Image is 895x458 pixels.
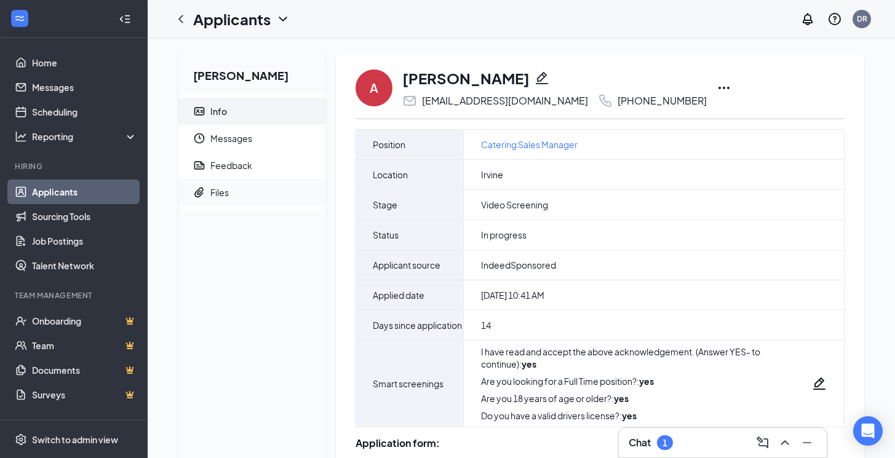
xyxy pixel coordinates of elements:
[481,168,503,181] span: Irvine
[800,12,815,26] svg: Notifications
[827,12,842,26] svg: QuestionInfo
[373,376,444,391] span: Smart screenings
[32,100,137,124] a: Scheduling
[800,435,814,450] svg: Minimize
[535,71,549,85] svg: Pencil
[193,9,271,30] h1: Applicants
[775,433,795,452] button: ChevronUp
[373,318,462,333] span: Days since application
[32,433,118,446] div: Switch to admin view
[373,137,405,152] span: Position
[481,345,812,370] div: I have read and accept the above acknowledgement. (Answer YES- to continue) :
[193,132,205,144] svg: Clock
[193,105,205,117] svg: ContactCard
[853,416,883,446] div: Open Intercom Messenger
[193,159,205,172] svg: Report
[481,259,556,271] span: IndeedSponsored
[356,437,845,449] div: Application form:
[32,50,137,75] a: Home
[210,105,227,117] div: Info
[32,130,138,143] div: Reporting
[373,197,397,212] span: Stage
[639,376,654,387] strong: yes
[753,433,773,452] button: ComposeMessage
[717,81,731,95] svg: Ellipses
[481,375,812,387] div: Are you looking for a Full Time position? :
[797,433,817,452] button: Minimize
[629,436,651,449] h3: Chat
[32,229,137,253] a: Job Postings
[178,152,326,179] a: ReportFeedback
[622,410,637,421] strong: yes
[755,435,770,450] svg: ComposeMessage
[15,130,27,143] svg: Analysis
[32,75,137,100] a: Messages
[178,179,326,206] a: PaperclipFiles
[481,229,527,241] span: In progress
[210,186,229,199] div: Files
[618,95,707,107] div: [PHONE_NUMBER]
[373,167,408,182] span: Location
[402,68,530,89] h1: [PERSON_NAME]
[178,98,326,125] a: ContactCardInfo
[210,125,316,152] span: Messages
[178,125,326,152] a: ClockMessages
[32,358,137,382] a: DocumentsCrown
[373,227,399,242] span: Status
[481,289,544,301] span: [DATE] 10:41 AM
[178,53,326,93] h2: [PERSON_NAME]
[422,95,588,107] div: [EMAIL_ADDRESS][DOMAIN_NAME]
[614,393,629,404] strong: yes
[15,433,27,446] svg: Settings
[15,290,135,301] div: Team Management
[276,12,290,26] svg: ChevronDown
[173,12,188,26] svg: ChevronLeft
[15,161,135,172] div: Hiring
[481,138,578,151] a: Catering Sales Manager
[481,392,812,405] div: Are you 18 years of age or older? :
[481,199,548,211] span: Video Screening
[812,376,827,391] svg: Pencil
[210,159,252,172] div: Feedback
[778,435,792,450] svg: ChevronUp
[32,204,137,229] a: Sourcing Tools
[32,382,137,407] a: SurveysCrown
[32,253,137,278] a: Talent Network
[402,93,417,108] svg: Email
[662,438,667,448] div: 1
[32,180,137,204] a: Applicants
[14,12,26,25] svg: WorkstreamLogo
[373,288,424,302] span: Applied date
[32,309,137,333] a: OnboardingCrown
[193,186,205,199] svg: Paperclip
[481,319,491,331] span: 14
[32,333,137,358] a: TeamCrown
[370,79,378,97] div: A
[373,258,440,272] span: Applicant source
[481,409,812,422] div: Do you have a valid drivers license? :
[522,358,536,369] strong: yes
[119,13,131,25] svg: Collapse
[857,14,867,24] div: DR
[598,93,613,108] svg: Phone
